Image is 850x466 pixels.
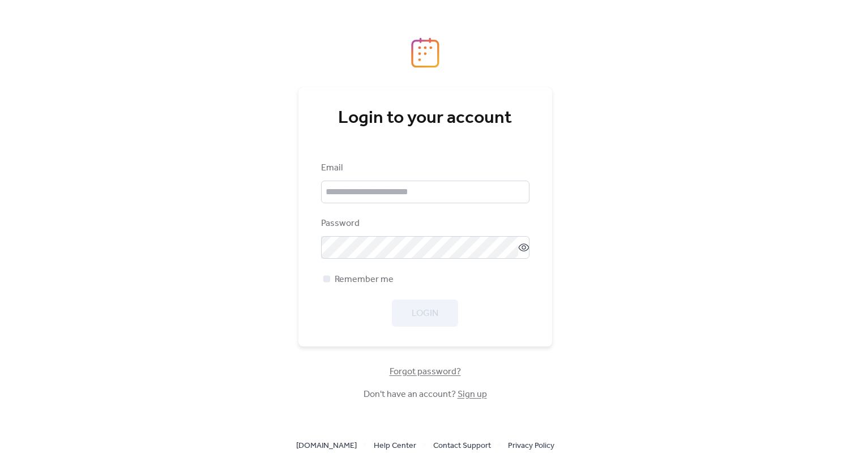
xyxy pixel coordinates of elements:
[335,273,394,287] span: Remember me
[321,107,529,130] div: Login to your account
[374,438,416,452] a: Help Center
[508,438,554,452] a: Privacy Policy
[433,439,491,453] span: Contact Support
[296,439,357,453] span: [DOMAIN_NAME]
[321,161,527,175] div: Email
[321,217,527,230] div: Password
[458,386,487,403] a: Sign up
[411,37,439,68] img: logo
[374,439,416,453] span: Help Center
[390,365,461,379] span: Forgot password?
[296,438,357,452] a: [DOMAIN_NAME]
[390,369,461,375] a: Forgot password?
[508,439,554,453] span: Privacy Policy
[433,438,491,452] a: Contact Support
[364,388,487,401] span: Don't have an account?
